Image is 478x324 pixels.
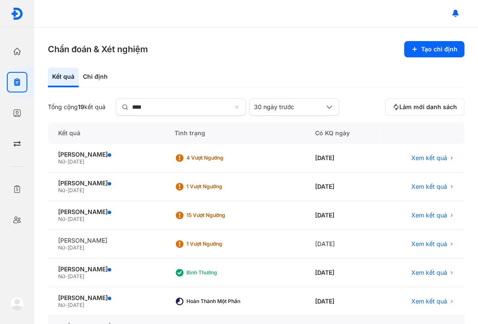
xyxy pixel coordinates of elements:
[65,187,68,193] span: -
[58,187,65,193] span: Nữ
[58,265,154,273] div: [PERSON_NAME]
[404,41,464,57] button: Tạo chỉ định
[305,259,379,287] div: [DATE]
[186,269,255,276] div: Bình thường
[305,122,379,144] div: Có KQ ngày
[186,155,255,161] div: 4 Vượt ngưỡng
[186,183,255,190] div: 1 Vượt ngưỡng
[65,244,68,251] span: -
[65,158,68,165] span: -
[58,216,65,222] span: Nữ
[58,244,65,251] span: Nữ
[68,216,84,222] span: [DATE]
[68,244,84,251] span: [DATE]
[411,297,447,305] span: Xem kết quả
[58,158,65,165] span: Nữ
[79,68,112,87] div: Chỉ định
[48,122,164,144] div: Kết quả
[305,144,379,172] div: [DATE]
[58,179,154,187] div: [PERSON_NAME]
[48,43,148,55] h3: Chẩn đoán & Xét nghiệm
[68,302,84,308] span: [DATE]
[399,103,457,111] span: Làm mới danh sách
[58,237,154,244] div: [PERSON_NAME]
[68,158,84,165] span: [DATE]
[58,294,154,302] div: [PERSON_NAME]
[385,98,464,116] button: Làm mới danh sách
[164,122,305,144] div: Tình trạng
[68,187,84,193] span: [DATE]
[305,172,379,201] div: [DATE]
[58,151,154,158] div: [PERSON_NAME]
[186,298,255,305] div: Hoàn thành một phần
[65,302,68,308] span: -
[305,201,379,230] div: [DATE]
[411,183,447,190] span: Xem kết quả
[10,297,24,310] img: logo
[411,269,447,276] span: Xem kết quả
[186,212,255,219] div: 15 Vượt ngưỡng
[48,103,106,111] div: Tổng cộng kết quả
[305,287,379,316] div: [DATE]
[65,216,68,222] span: -
[78,103,84,110] span: 19
[58,273,65,279] span: Nữ
[58,302,65,308] span: Nữ
[48,68,79,87] div: Kết quả
[186,241,255,247] div: 1 Vượt ngưỡng
[411,211,447,219] span: Xem kết quả
[11,7,24,20] img: logo
[58,208,154,216] div: [PERSON_NAME]
[411,240,447,248] span: Xem kết quả
[254,103,324,111] div: 30 ngày trước
[305,230,379,259] div: [DATE]
[411,154,447,162] span: Xem kết quả
[65,273,68,279] span: -
[68,273,84,279] span: [DATE]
